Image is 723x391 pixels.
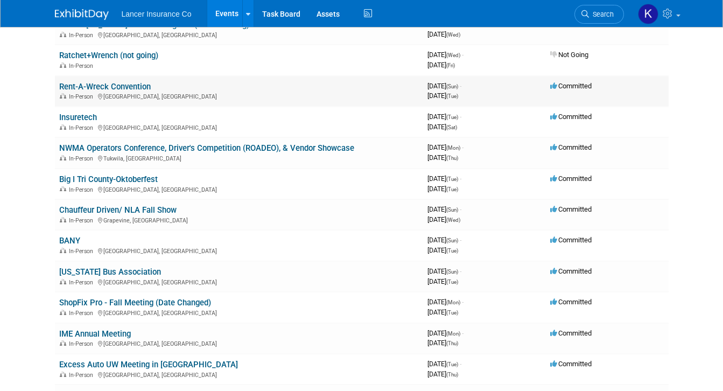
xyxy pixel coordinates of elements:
span: Committed [550,298,592,306]
a: [US_STATE] Bus Association [59,267,161,277]
a: Ratchet+Wrench (not going) [59,51,158,60]
span: (Tue) [446,248,458,254]
span: [DATE] [427,113,461,121]
span: - [460,20,461,28]
span: [DATE] [427,82,461,90]
div: [GEOGRAPHIC_DATA], [GEOGRAPHIC_DATA] [59,185,419,193]
a: Insuretech [59,113,97,122]
span: (Tue) [446,114,458,120]
span: [DATE] [427,267,461,275]
span: (Sun) [446,238,458,243]
span: (Thu) [446,372,458,378]
span: (Sat) [446,124,457,130]
span: [DATE] [427,298,464,306]
span: (Sun) [446,83,458,89]
span: [DATE] [427,370,458,378]
span: In-Person [69,372,96,379]
img: In-Person Event [60,124,66,130]
span: [DATE] [427,174,461,183]
div: Tukwila, [GEOGRAPHIC_DATA] [59,153,419,162]
img: In-Person Event [60,217,66,222]
span: In-Person [69,217,96,224]
span: - [462,51,464,59]
span: - [460,236,461,244]
span: In-Person [69,93,96,100]
span: [DATE] [427,123,457,131]
div: [GEOGRAPHIC_DATA], [GEOGRAPHIC_DATA] [59,277,419,286]
span: In-Person [69,124,96,131]
a: IACON-[US_STATE] Insurance Agents (Not Attending) [59,20,249,30]
img: In-Person Event [60,310,66,315]
span: - [462,298,464,306]
span: [DATE] [427,92,458,100]
a: IME Annual Meeting [59,329,131,339]
span: In-Person [69,310,96,317]
span: (Thu) [446,155,458,161]
span: Search [589,10,614,18]
span: - [460,360,461,368]
span: Lancer Insurance Co [122,10,192,18]
span: Committed [550,236,592,244]
span: [DATE] [427,153,458,162]
a: NWMA Operators Conference, Driver's Competition (ROADEO), & Vendor Showcase [59,143,354,153]
span: - [460,82,461,90]
span: [DATE] [427,246,458,254]
span: [DATE] [427,185,458,193]
span: (Tue) [446,186,458,192]
span: (Thu) [446,340,458,346]
span: [DATE] [427,61,455,69]
span: Committed [550,267,592,275]
span: Committed [550,205,592,213]
span: (Mon) [446,145,460,151]
div: [GEOGRAPHIC_DATA], [GEOGRAPHIC_DATA] [59,123,419,131]
a: Chauffeur Driven/ NLA Fall Show [59,205,177,215]
span: (Tue) [446,279,458,285]
span: [DATE] [427,20,461,28]
span: - [460,267,461,275]
span: - [462,143,464,151]
span: - [462,329,464,337]
span: (Sun) [446,207,458,213]
span: Committed [550,360,592,368]
span: [DATE] [427,329,464,337]
a: Excess Auto UW Meeting in [GEOGRAPHIC_DATA] [59,360,238,369]
span: (Tue) [446,310,458,316]
span: (Mon) [446,299,460,305]
span: [DATE] [427,339,458,347]
a: BANY [59,236,80,246]
img: In-Person Event [60,372,66,377]
img: In-Person Event [60,32,66,37]
img: In-Person Event [60,62,66,68]
span: [DATE] [427,360,461,368]
span: [DATE] [427,30,460,38]
div: [GEOGRAPHIC_DATA], [GEOGRAPHIC_DATA] [59,308,419,317]
img: In-Person Event [60,279,66,284]
div: [GEOGRAPHIC_DATA], [GEOGRAPHIC_DATA] [59,92,419,100]
img: In-Person Event [60,340,66,346]
span: In-Person [69,32,96,39]
span: Not Going [550,51,588,59]
a: Rent-A-Wreck Convention [59,82,151,92]
img: In-Person Event [60,248,66,253]
span: (Tue) [446,361,458,367]
span: (Wed) [446,32,460,38]
div: Grapevine, [GEOGRAPHIC_DATA] [59,215,419,224]
span: Committed [550,20,592,28]
span: - [460,113,461,121]
span: In-Person [69,155,96,162]
img: In-Person Event [60,186,66,192]
span: [DATE] [427,277,458,285]
span: (Wed) [446,52,460,58]
span: In-Person [69,186,96,193]
span: Committed [550,82,592,90]
span: [DATE] [427,51,464,59]
span: In-Person [69,279,96,286]
span: [DATE] [427,215,460,224]
img: Kimberly Ochs [638,4,658,24]
div: [GEOGRAPHIC_DATA], [GEOGRAPHIC_DATA] [59,246,419,255]
span: - [460,174,461,183]
span: In-Person [69,340,96,347]
span: [DATE] [427,205,461,213]
span: In-Person [69,248,96,255]
img: In-Person Event [60,93,66,99]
